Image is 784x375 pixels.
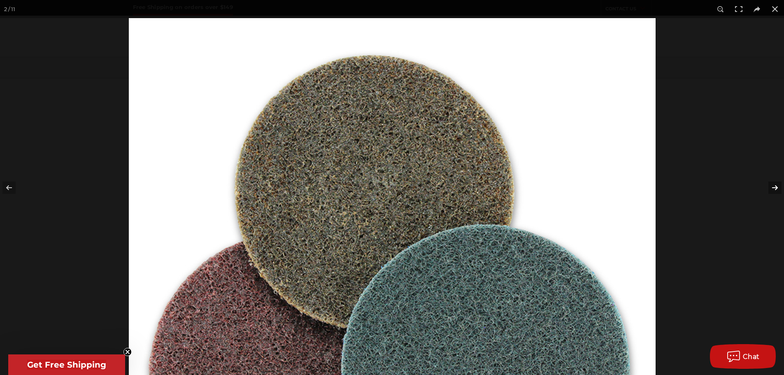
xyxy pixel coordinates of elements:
span: Chat [743,353,760,361]
div: Get Free ShippingClose teaser [8,354,125,375]
button: Next (arrow right) [755,167,784,208]
span: Get Free Shipping [27,360,106,370]
button: Chat [710,344,776,369]
button: Close teaser [123,348,132,356]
